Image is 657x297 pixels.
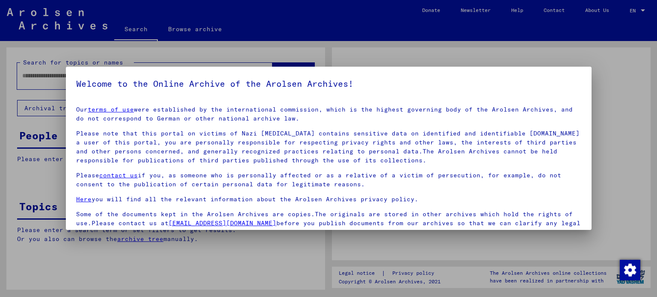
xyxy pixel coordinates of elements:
p: Some of the documents kept in the Arolsen Archives are copies.The originals are stored in other a... [76,210,581,237]
p: Please note that this portal on victims of Nazi [MEDICAL_DATA] contains sensitive data on identif... [76,129,581,165]
a: [EMAIL_ADDRESS][DOMAIN_NAME] [169,219,276,227]
p: you will find all the relevant information about the Arolsen Archives privacy policy. [76,195,581,204]
p: Please if you, as someone who is personally affected or as a relative of a victim of persecution,... [76,171,581,189]
a: Here [76,195,92,203]
a: contact us [99,171,138,179]
h5: Welcome to the Online Archive of the Arolsen Archives! [76,77,581,91]
img: Change consent [620,260,640,280]
p: Our were established by the international commission, which is the highest governing body of the ... [76,105,581,123]
a: terms of use [88,106,134,113]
